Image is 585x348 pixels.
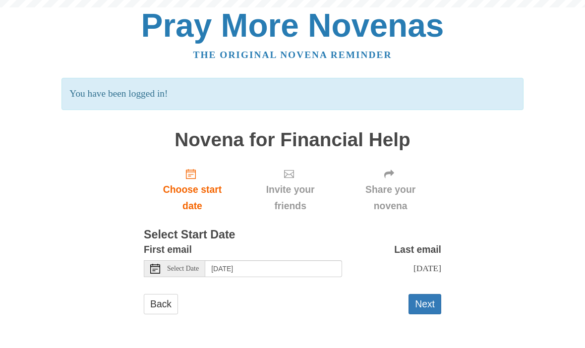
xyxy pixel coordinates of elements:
a: The original novena reminder [193,50,392,60]
span: [DATE] [413,263,441,273]
div: Click "Next" to confirm your start date first. [340,160,441,219]
a: Pray More Novenas [141,7,444,44]
div: Click "Next" to confirm your start date first. [241,160,340,219]
span: Choose start date [154,181,231,214]
a: Back [144,294,178,314]
h1: Novena for Financial Help [144,129,441,151]
span: Invite your friends [251,181,330,214]
span: Share your novena [350,181,431,214]
a: Choose start date [144,160,241,219]
button: Next [409,294,441,314]
h3: Select Start Date [144,229,441,241]
label: First email [144,241,192,258]
label: Last email [394,241,441,258]
p: You have been logged in! [61,78,523,110]
span: Select Date [167,265,199,272]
